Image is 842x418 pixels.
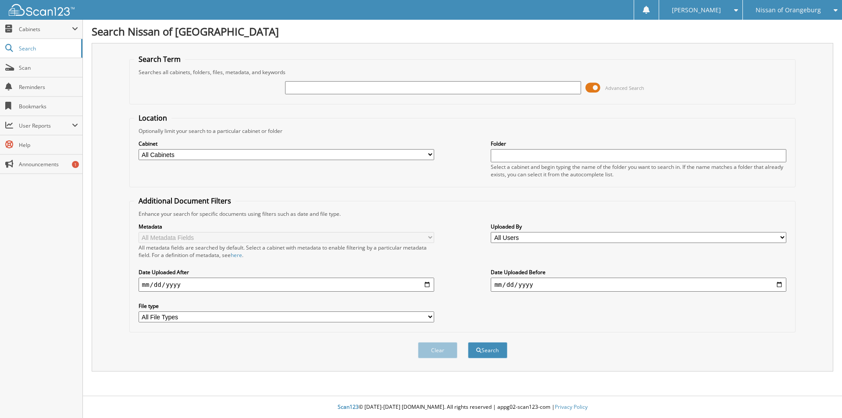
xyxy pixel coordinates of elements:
[83,397,842,418] div: © [DATE]-[DATE] [DOMAIN_NAME]. All rights reserved | appg02-scan123-com |
[491,278,786,292] input: end
[491,140,786,147] label: Folder
[19,103,78,110] span: Bookmarks
[19,83,78,91] span: Reminders
[134,113,171,123] legend: Location
[605,85,644,91] span: Advanced Search
[491,163,786,178] div: Select a cabinet and begin typing the name of the folder you want to search in. If the name match...
[139,268,434,276] label: Date Uploaded After
[134,68,791,76] div: Searches all cabinets, folders, files, metadata, and keywords
[139,302,434,310] label: File type
[756,7,821,13] span: Nissan of Orangeburg
[72,161,79,168] div: 1
[92,24,833,39] h1: Search Nissan of [GEOGRAPHIC_DATA]
[468,342,507,358] button: Search
[19,141,78,149] span: Help
[134,196,235,206] legend: Additional Document Filters
[139,278,434,292] input: start
[672,7,721,13] span: [PERSON_NAME]
[9,4,75,16] img: scan123-logo-white.svg
[491,268,786,276] label: Date Uploaded Before
[19,161,78,168] span: Announcements
[134,210,791,218] div: Enhance your search for specific documents using filters such as date and file type.
[418,342,457,358] button: Clear
[139,244,434,259] div: All metadata fields are searched by default. Select a cabinet with metadata to enable filtering b...
[491,223,786,230] label: Uploaded By
[19,122,72,129] span: User Reports
[338,403,359,411] span: Scan123
[139,223,434,230] label: Metadata
[555,403,588,411] a: Privacy Policy
[19,25,72,33] span: Cabinets
[139,140,434,147] label: Cabinet
[134,54,185,64] legend: Search Term
[19,45,77,52] span: Search
[231,251,242,259] a: here
[19,64,78,71] span: Scan
[134,127,791,135] div: Optionally limit your search to a particular cabinet or folder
